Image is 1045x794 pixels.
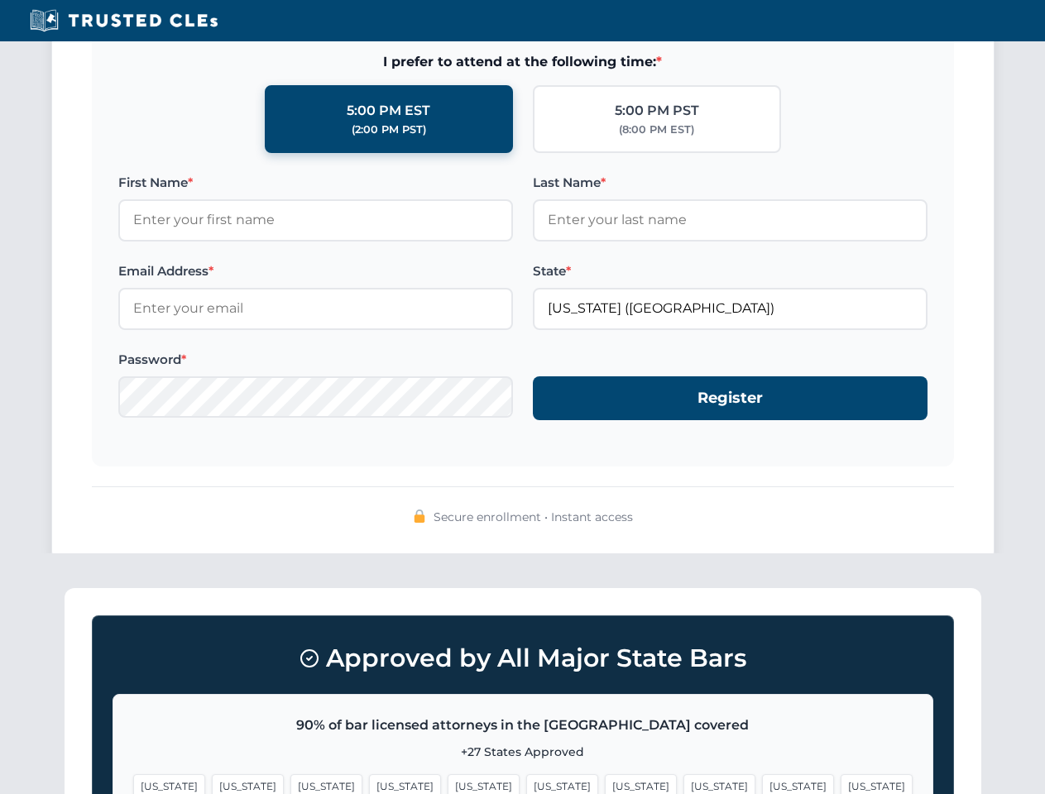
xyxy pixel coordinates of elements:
[118,199,513,241] input: Enter your first name
[25,8,223,33] img: Trusted CLEs
[133,743,913,761] p: +27 States Approved
[118,288,513,329] input: Enter your email
[615,100,699,122] div: 5:00 PM PST
[619,122,694,138] div: (8:00 PM EST)
[113,636,933,681] h3: Approved by All Major State Bars
[533,261,928,281] label: State
[133,715,913,736] p: 90% of bar licensed attorneys in the [GEOGRAPHIC_DATA] covered
[533,173,928,193] label: Last Name
[118,350,513,370] label: Password
[434,508,633,526] span: Secure enrollment • Instant access
[118,173,513,193] label: First Name
[413,509,426,523] img: 🔒
[533,376,928,420] button: Register
[118,261,513,281] label: Email Address
[533,288,928,329] input: Florida (FL)
[347,100,430,122] div: 5:00 PM EST
[533,199,928,241] input: Enter your last name
[118,51,928,73] span: I prefer to attend at the following time:
[352,122,426,138] div: (2:00 PM PST)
